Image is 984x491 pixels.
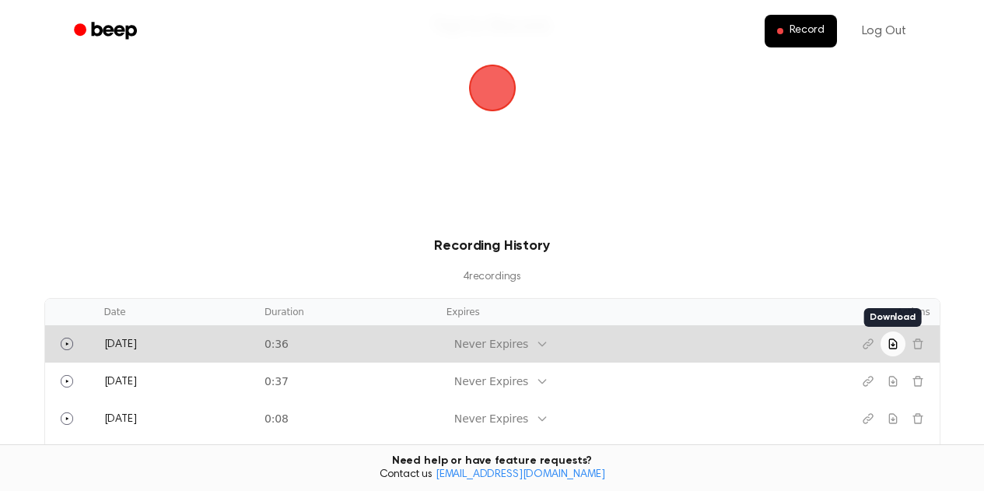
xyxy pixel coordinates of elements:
a: Beep [63,16,151,47]
span: Record [790,24,825,38]
button: Copy link [856,331,881,356]
th: Actions [815,299,940,325]
p: 4 recording s [69,269,916,286]
img: Beep Logo [469,65,516,111]
button: Download recording [881,444,905,468]
td: 0:41 [255,437,437,475]
button: Download recording [881,369,905,394]
button: Delete recording [905,331,930,356]
td: 0:08 [255,400,437,437]
button: Play [54,406,79,431]
button: Download recording [881,406,905,431]
button: Play [54,444,79,468]
button: Copy link [856,406,881,431]
span: [DATE] [104,414,137,425]
span: Contact us [9,468,975,482]
td: 0:36 [255,325,437,363]
button: Delete recording [905,406,930,431]
button: Play [54,369,79,394]
span: [DATE] [104,377,137,388]
button: Delete recording [905,369,930,394]
div: Never Expires [454,374,528,390]
td: 0:37 [255,363,437,400]
a: [EMAIL_ADDRESS][DOMAIN_NAME] [436,469,605,480]
div: Never Expires [454,336,528,352]
h3: Recording History [69,236,916,257]
th: Date [95,299,255,325]
th: Duration [255,299,437,325]
button: Download recording [881,331,905,356]
button: Record [765,15,837,47]
button: Copy link [856,369,881,394]
span: [DATE] [104,339,137,350]
th: Expires [437,299,815,325]
button: Copy link [856,444,881,468]
a: Log Out [846,12,922,50]
div: Never Expires [454,411,528,427]
button: Play [54,331,79,356]
button: Delete recording [905,444,930,468]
